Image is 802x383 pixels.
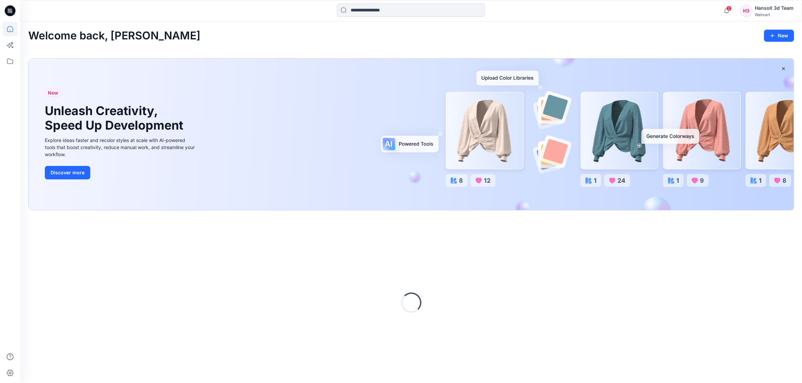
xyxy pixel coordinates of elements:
span: 2 [726,6,732,11]
div: Hansoll 3d Team [755,4,794,12]
h1: Unleash Creativity, Speed Up Development [45,104,186,133]
div: H3 [740,5,752,17]
div: Explore ideas faster and recolor styles at scale with AI-powered tools that boost creativity, red... [45,137,196,158]
button: New [764,30,794,42]
a: Discover more [45,166,196,179]
h2: Welcome back, [PERSON_NAME] [28,30,200,42]
span: New [48,89,58,97]
div: Walmart [755,12,794,17]
button: Discover more [45,166,90,179]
